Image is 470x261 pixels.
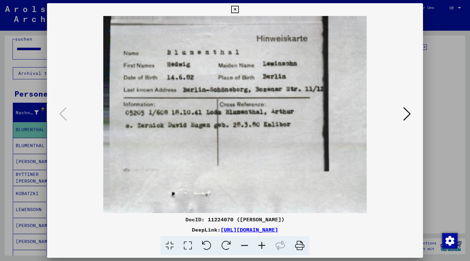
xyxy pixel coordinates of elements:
[442,233,457,248] div: Zustimmung ändern
[47,216,423,223] div: DocID: 11224070 ([PERSON_NAME])
[47,226,423,233] div: DeepLink:
[69,16,401,213] img: 001.jpg
[442,233,458,249] img: Zustimmung ändern
[221,226,278,233] a: [URL][DOMAIN_NAME]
